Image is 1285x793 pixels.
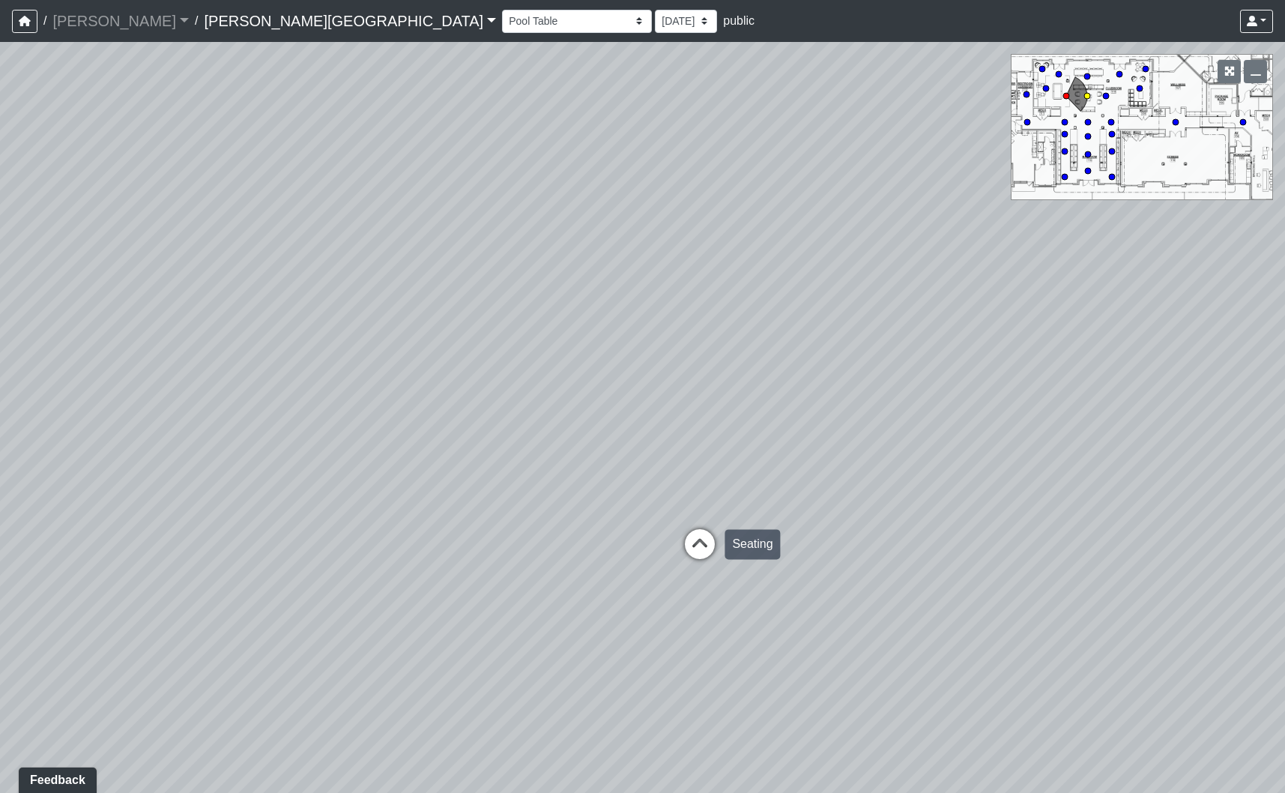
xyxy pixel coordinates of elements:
[52,6,189,36] a: [PERSON_NAME]
[204,6,496,36] a: [PERSON_NAME][GEOGRAPHIC_DATA]
[189,6,204,36] span: /
[11,763,100,793] iframe: Ybug feedback widget
[723,14,755,27] span: public
[725,529,780,559] div: Seating
[37,6,52,36] span: /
